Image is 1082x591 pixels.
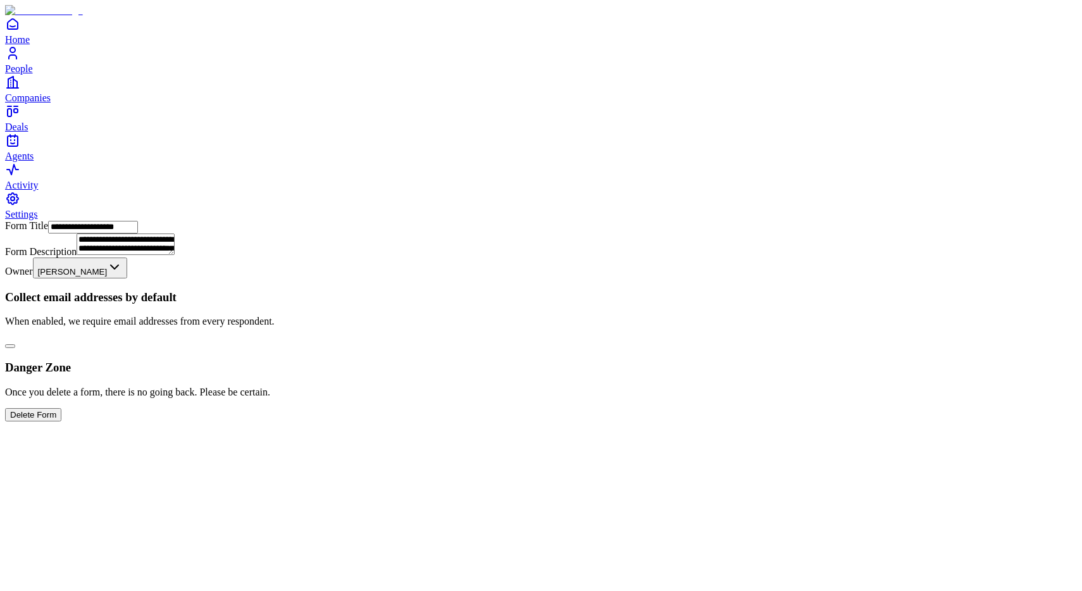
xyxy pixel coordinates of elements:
[5,75,1077,103] a: Companies
[5,209,38,220] span: Settings
[5,121,28,132] span: Deals
[5,220,48,231] label: Form Title
[5,408,61,421] button: Delete Form
[5,63,33,74] span: People
[5,162,1077,190] a: Activity
[5,92,51,103] span: Companies
[5,246,77,257] label: Form Description
[5,387,1077,398] p: Once you delete a form, there is no going back. Please be certain.
[5,16,1077,45] a: Home
[5,191,1077,220] a: Settings
[5,361,1077,375] h3: Danger Zone
[5,46,1077,74] a: People
[5,5,83,16] img: Item Brain Logo
[5,34,30,45] span: Home
[5,104,1077,132] a: Deals
[5,266,33,277] label: Owner
[5,290,1077,304] h3: Collect email addresses by default
[5,151,34,161] span: Agents
[5,316,1077,327] p: When enabled, we require email addresses from every respondent.
[5,133,1077,161] a: Agents
[5,180,38,190] span: Activity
